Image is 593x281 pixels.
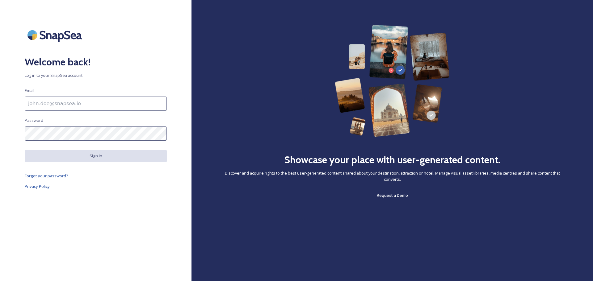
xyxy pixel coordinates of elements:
[25,118,43,123] span: Password
[377,192,408,199] a: Request a Demo
[216,170,568,182] span: Discover and acquire rights to the best user-generated content shared about your destination, att...
[335,25,450,137] img: 63b42ca75bacad526042e722_Group%20154-p-800.png
[25,150,167,162] button: Sign in
[25,184,50,189] span: Privacy Policy
[25,172,167,180] a: Forgot your password?
[25,55,167,69] h2: Welcome back!
[25,97,167,111] input: john.doe@snapsea.io
[25,173,68,179] span: Forgot your password?
[284,152,500,167] h2: Showcase your place with user-generated content.
[25,183,167,190] a: Privacy Policy
[377,192,408,198] span: Request a Demo
[25,72,167,78] span: Log in to your SnapSea account
[25,88,34,93] span: Email
[25,25,86,45] img: SnapSea Logo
